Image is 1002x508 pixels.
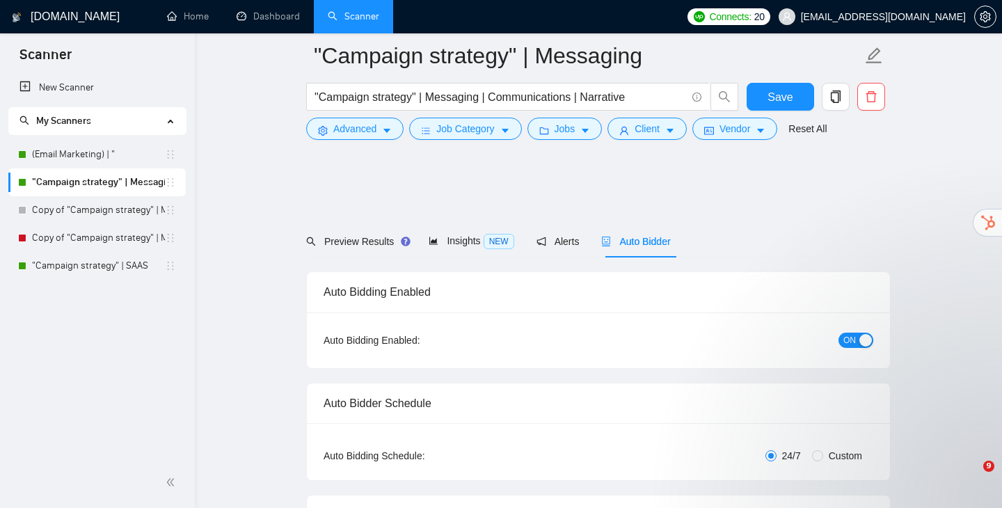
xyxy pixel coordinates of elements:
span: delete [858,90,884,103]
div: Auto Bidding Enabled: [324,333,507,348]
span: search [19,116,29,125]
span: NEW [484,234,514,249]
span: ON [843,333,856,348]
span: Scanner [8,45,83,74]
span: copy [822,90,849,103]
a: searchScanner [328,10,379,22]
span: caret-down [756,125,765,136]
span: Connects: [709,9,751,24]
a: "Campaign strategy" | Messaging [32,168,165,196]
button: settingAdvancedcaret-down [306,118,404,140]
a: homeHome [167,10,209,22]
iframe: Intercom live chat [955,461,988,494]
span: Alerts [536,236,580,247]
button: delete [857,83,885,111]
li: (Email Marketing) | " [8,141,186,168]
span: notification [536,237,546,246]
span: area-chart [429,236,438,246]
span: holder [165,205,176,216]
span: holder [165,149,176,160]
span: setting [975,11,996,22]
button: folderJobscaret-down [527,118,603,140]
span: Preview Results [306,236,406,247]
span: My Scanners [19,115,91,127]
span: Jobs [555,121,575,136]
span: caret-down [665,125,675,136]
span: caret-down [382,125,392,136]
span: Insights [429,235,514,246]
span: double-left [166,475,180,489]
a: Copy of "Campaign strategy" | Messaging [32,196,165,224]
button: barsJob Categorycaret-down [409,118,521,140]
span: idcard [704,125,714,136]
li: Copy of "Campaign strategy" | Messaging [8,196,186,224]
span: caret-down [580,125,590,136]
img: upwork-logo.png [694,11,705,22]
span: info-circle [692,93,701,102]
span: Auto Bidder [601,236,670,247]
span: Job Category [436,121,494,136]
input: Scanner name... [314,38,862,73]
span: search [711,90,738,103]
button: copy [822,83,850,111]
span: user [619,125,629,136]
span: edit [865,47,883,65]
span: robot [601,237,611,246]
span: bars [421,125,431,136]
li: "Campaign strategy" | Messaging [8,168,186,196]
li: Copy of "Campaign strategy" | Messaging [8,224,186,252]
img: logo [12,6,22,29]
span: Save [768,88,793,106]
a: Copy of "Campaign strategy" | Messaging [32,224,165,252]
button: setting [974,6,996,28]
span: Advanced [333,121,376,136]
a: (Email Marketing) | " [32,141,165,168]
span: 20 [754,9,765,24]
button: idcardVendorcaret-down [692,118,777,140]
input: Search Freelance Jobs... [315,88,686,106]
a: "Campaign strategy" | SAAS [32,252,165,280]
div: Tooltip anchor [399,235,412,248]
span: 9 [983,461,994,472]
a: dashboardDashboard [237,10,300,22]
span: My Scanners [36,115,91,127]
a: setting [974,11,996,22]
span: setting [318,125,328,136]
span: search [306,237,316,246]
span: user [782,12,792,22]
button: search [710,83,738,111]
a: Reset All [788,121,827,136]
span: holder [165,177,176,188]
span: Vendor [719,121,750,136]
div: Auto Bidder Schedule [324,383,873,423]
a: New Scanner [19,74,175,102]
button: Save [747,83,814,111]
span: holder [165,232,176,244]
span: Client [635,121,660,136]
div: Auto Bidding Schedule: [324,448,507,463]
li: "Campaign strategy" | SAAS [8,252,186,280]
span: holder [165,260,176,271]
button: userClientcaret-down [607,118,687,140]
div: Auto Bidding Enabled [324,272,873,312]
span: folder [539,125,549,136]
li: New Scanner [8,74,186,102]
span: caret-down [500,125,510,136]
